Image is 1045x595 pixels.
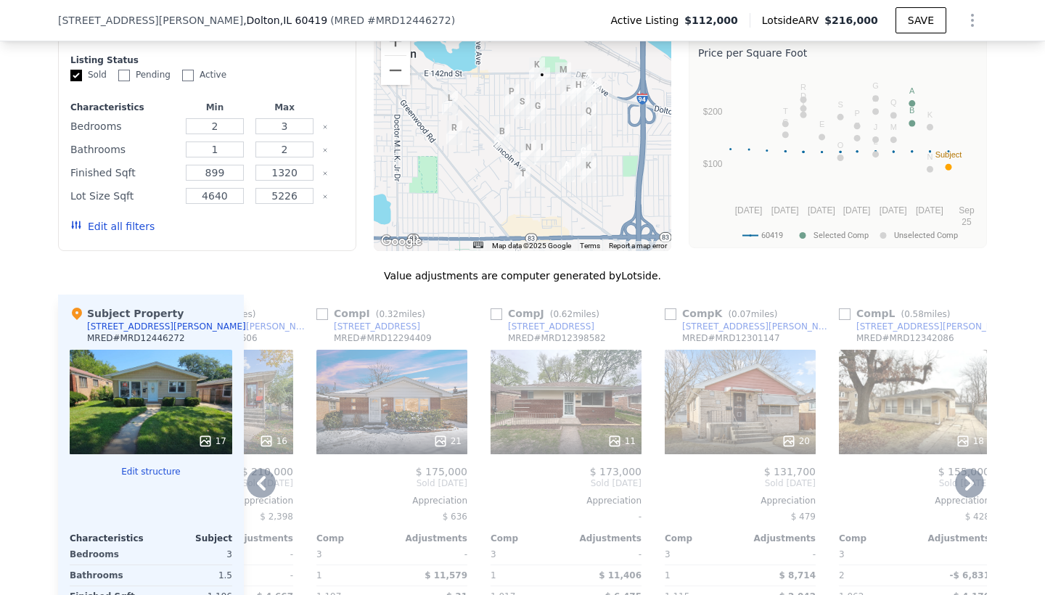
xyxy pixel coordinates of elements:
span: $ 428 [965,512,990,522]
div: Comp [491,533,566,544]
text: F [855,121,860,130]
div: Bedrooms [70,544,148,565]
text: Sep [959,205,975,216]
div: 14523 Lincoln Ave [494,124,510,149]
text: S [837,100,843,109]
text: M [890,123,897,131]
div: 14710 Kenwood Ave [581,158,597,183]
text: Subject [935,150,962,159]
span: $ 11,579 [425,570,467,580]
text: O [837,141,844,149]
div: Comp [665,533,740,544]
span: Sold [DATE] [839,477,990,489]
a: [STREET_ADDRESS][PERSON_NAME] [665,321,833,332]
span: 3 [491,549,496,559]
div: 1 [665,565,737,586]
a: [STREET_ADDRESS] [316,321,420,332]
button: Clear [322,171,328,176]
div: Adjustments [392,533,467,544]
div: Adjustments [566,533,642,544]
div: MRED # MRD12301147 [682,332,780,344]
input: Sold [70,70,82,81]
span: MRED [335,15,364,26]
text: G [872,81,879,90]
text: H [873,94,879,103]
div: 14311 Kimbark Ave [577,77,593,102]
text: $100 [703,159,723,169]
span: 0.32 [379,309,398,319]
text: E [819,120,824,128]
label: Pending [118,69,171,81]
text: Selected Comp [814,231,869,240]
text: [DATE] [735,205,763,216]
div: Min [183,102,247,113]
span: ( miles) [895,309,956,319]
span: ( miles) [544,309,605,319]
div: 14314 Kimbark Ave [570,78,586,102]
div: 14249 Kimbark Ave [575,69,591,94]
div: - [917,544,990,565]
text: 25 [962,217,972,227]
button: Edit structure [70,466,232,477]
span: Sold [DATE] [316,477,467,489]
input: Active [182,70,194,81]
button: Clear [322,147,328,153]
div: 1 [491,565,563,586]
a: [STREET_ADDRESS] [491,321,594,332]
div: - [221,565,293,586]
text: 60419 [761,231,783,240]
a: Terms (opens in new tab) [580,242,600,250]
span: , IL 60419 [280,15,327,26]
span: Map data ©2025 Google [492,242,571,250]
div: Listing Status [70,54,344,66]
span: # MRD12446272 [367,15,451,26]
div: Comp I [316,306,431,321]
a: Open this area in Google Maps (opens a new window) [377,232,425,251]
div: 18 [956,434,984,448]
div: 14520 Murray Ave [446,120,462,145]
span: 3 [665,549,671,559]
div: 16 [259,434,287,448]
div: Max [253,102,316,113]
text: L [874,137,878,146]
button: Clear [322,124,328,130]
div: [STREET_ADDRESS][PERSON_NAME] [682,321,833,332]
div: Bathrooms [70,565,148,586]
div: 14237 Minerva Ave [534,67,550,92]
button: Zoom out [381,56,410,85]
div: 14401 Ellis Ave [514,94,530,119]
div: [STREET_ADDRESS][PERSON_NAME] [856,321,1007,332]
a: [STREET_ADDRESS][PERSON_NAME] [839,321,1007,332]
div: 1 [316,565,389,586]
text: [DATE] [771,205,799,216]
span: [STREET_ADDRESS][PERSON_NAME] [58,13,243,28]
div: Lot Size Sqft [70,186,177,206]
div: Adjustments [740,533,816,544]
text: P [854,109,859,118]
div: 21 [433,434,462,448]
span: $ 636 [443,512,467,522]
div: ( ) [330,13,455,28]
div: [STREET_ADDRESS] [334,321,420,332]
label: Active [182,69,226,81]
span: $ 175,000 [416,466,467,477]
div: Comp L [839,306,956,321]
span: Sold [DATE] [665,477,816,489]
div: Value adjustments are computer generated by Lotside . [58,268,987,283]
div: 2 [839,565,911,586]
text: D [800,91,806,100]
span: $ 131,700 [764,466,816,477]
svg: A chart. [698,63,978,245]
span: ( miles) [722,309,783,319]
input: Pending [118,70,130,81]
img: Google [377,232,425,251]
div: Comp J [491,306,605,321]
button: Keyboard shortcuts [473,242,483,248]
text: [DATE] [916,205,943,216]
span: $ 479 [791,512,816,522]
span: ( miles) [370,309,431,319]
text: T [783,107,788,115]
span: 3 [316,549,322,559]
span: $112,000 [684,13,738,28]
